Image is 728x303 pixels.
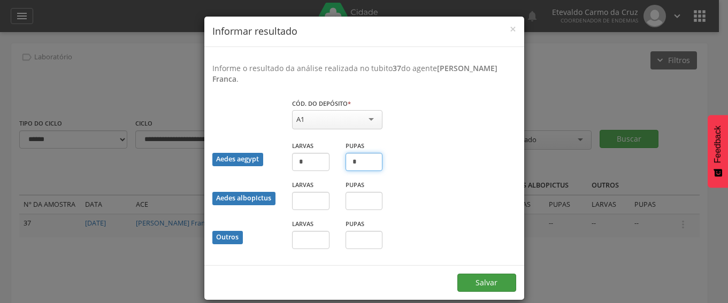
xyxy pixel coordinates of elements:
span: Feedback [713,126,723,163]
button: Feedback - Mostrar pesquisa [708,115,728,188]
h4: Informar resultado [212,25,516,38]
div: Aedes aegypt [212,153,263,166]
label: Larvas [292,181,313,189]
button: Salvar [457,274,516,292]
label: Pupas [346,181,364,189]
div: Outros [212,231,243,244]
label: Larvas [292,142,313,150]
label: Larvas [292,220,313,228]
label: Pupas [346,220,364,228]
div: A1 [296,114,304,124]
span: × [510,21,516,36]
p: Informe o resultado da análise realizada no tubito do agente . [212,63,516,84]
label: Cód. do depósito [292,99,351,108]
b: [PERSON_NAME] Franca [212,63,497,84]
b: 37 [393,63,401,73]
label: Pupas [346,142,364,150]
div: Aedes albopictus [212,192,275,205]
button: Close [510,24,516,35]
